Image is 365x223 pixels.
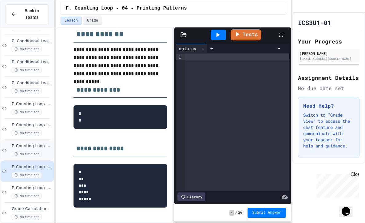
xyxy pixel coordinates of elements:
[176,45,199,52] div: main.py
[231,29,261,40] a: Tests
[12,122,53,128] span: F. Counting Loop - 02 - Count down by 1
[12,172,42,178] span: No time set
[252,210,281,215] span: Submit Answer
[238,210,242,215] span: 20
[12,81,53,86] span: E. Conditional Loop - 07 - PIN Code
[20,8,44,21] span: Back to Teams
[298,37,359,46] h2: Your Progress
[229,210,234,216] span: -
[12,151,42,157] span: No time set
[298,85,359,92] div: No due date set
[12,39,53,44] span: E. Conditional Loop - 05 - Largest Positive
[176,44,207,53] div: main.py
[12,60,53,65] span: E. Conditional Loop - 06 - Smallest Positive
[12,67,42,73] span: No time set
[12,164,53,170] span: F. Counting Loop - 04 - Printing Patterns
[177,192,205,201] div: History
[300,51,358,56] div: [PERSON_NAME]
[12,109,42,115] span: No time set
[339,198,359,217] iframe: chat widget
[12,130,42,136] span: No time set
[314,171,359,198] iframe: chat widget
[12,88,42,94] span: No time set
[66,5,187,12] span: F. Counting Loop - 04 - Printing Patterns
[12,46,42,52] span: No time set
[176,54,182,60] div: 1
[2,2,42,39] div: Chat with us now!Close
[303,102,354,109] h3: Need Help?
[12,206,53,212] span: Grade Calculation
[248,208,286,218] button: Submit Answer
[298,18,331,27] h1: ICS3U1-01
[12,143,53,149] span: F. Counting Loop - 03 - Count up by 4
[303,112,354,149] p: Switch to "Grade View" to access the chat feature and communicate with your teacher for help and ...
[235,210,237,215] span: /
[6,4,49,24] button: Back to Teams
[300,56,358,61] div: [EMAIL_ADDRESS][DOMAIN_NAME]
[298,73,359,82] h2: Assignment Details
[61,17,82,25] button: Lesson
[12,101,53,107] span: F. Counting Loop - 01 - Count up by 1
[12,214,42,220] span: No time set
[12,185,53,191] span: F. Counting Loop - 05 - Timestable
[12,193,42,199] span: No time set
[83,17,102,25] button: Grade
